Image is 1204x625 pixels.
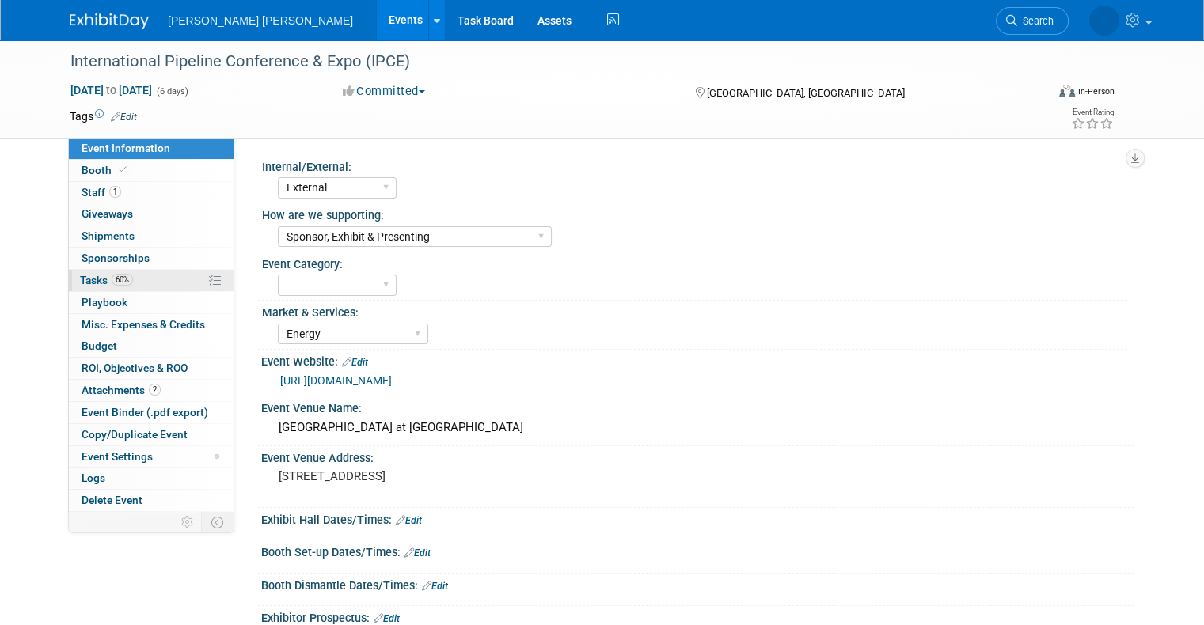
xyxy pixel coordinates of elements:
[119,165,127,174] i: Booth reservation complete
[374,613,400,624] a: Edit
[279,469,608,483] pre: [STREET_ADDRESS]
[149,384,161,396] span: 2
[82,384,161,396] span: Attachments
[261,540,1134,561] div: Booth Set-up Dates/Times:
[70,108,137,124] td: Tags
[82,252,150,264] span: Sponsorships
[262,155,1127,175] div: Internal/External:
[65,47,1026,76] div: International Pipeline Conference & Expo (IPCE)
[82,406,208,419] span: Event Binder (.pdf export)
[174,512,202,532] td: Personalize Event Tab Strip
[261,396,1134,416] div: Event Venue Name:
[215,454,219,459] span: Modified Layout
[404,547,431,559] a: Edit
[69,203,234,225] a: Giveaways
[69,380,234,401] a: Attachments2
[80,274,133,286] span: Tasks
[707,87,905,99] span: [GEOGRAPHIC_DATA], [GEOGRAPHIC_DATA]
[82,142,170,154] span: Event Information
[1017,15,1054,27] span: Search
[202,512,234,532] td: Toggle Event Tabs
[70,83,153,97] span: [DATE] [DATE]
[396,515,422,526] a: Edit
[342,357,368,368] a: Edit
[82,186,121,199] span: Staff
[69,138,234,159] a: Event Information
[337,83,431,100] button: Committed
[69,446,234,468] a: Event Settings
[69,402,234,423] a: Event Binder (.pdf export)
[69,358,234,379] a: ROI, Objectives & ROO
[1077,85,1115,97] div: In-Person
[82,494,142,506] span: Delete Event
[82,296,127,309] span: Playbook
[273,415,1122,440] div: [GEOGRAPHIC_DATA] at [GEOGRAPHIC_DATA]
[82,164,130,176] span: Booth
[1071,108,1114,116] div: Event Rating
[69,292,234,313] a: Playbook
[82,472,105,484] span: Logs
[82,207,133,220] span: Giveaways
[69,490,234,511] a: Delete Event
[111,112,137,123] a: Edit
[155,86,188,97] span: (6 days)
[69,468,234,489] a: Logs
[261,350,1134,370] div: Event Website:
[69,160,234,181] a: Booth
[69,424,234,445] a: Copy/Duplicate Event
[112,274,133,286] span: 60%
[960,82,1115,106] div: Event Format
[69,270,234,291] a: Tasks60%
[82,339,117,352] span: Budget
[69,335,234,357] a: Budget
[69,182,234,203] a: Staff1
[168,14,353,27] span: [PERSON_NAME] [PERSON_NAME]
[996,7,1069,35] a: Search
[1059,85,1075,97] img: Format-Inperson.png
[82,318,205,331] span: Misc. Expenses & Credits
[262,301,1127,320] div: Market & Services:
[69,225,234,247] a: Shipments
[280,374,392,387] a: [URL][DOMAIN_NAME]
[104,84,119,97] span: to
[82,229,135,242] span: Shipments
[69,248,234,269] a: Sponsorships
[262,252,1127,272] div: Event Category:
[422,581,448,592] a: Edit
[82,428,188,441] span: Copy/Duplicate Event
[261,446,1134,466] div: Event Venue Address:
[261,574,1134,594] div: Booth Dismantle Dates/Times:
[109,186,121,198] span: 1
[82,362,188,374] span: ROI, Objectives & ROO
[69,314,234,335] a: Misc. Expenses & Credits
[82,450,153,463] span: Event Settings
[261,508,1134,528] div: Exhibit Hall Dates/Times:
[1089,6,1119,36] img: Kelly Graber
[70,13,149,29] img: ExhibitDay
[262,203,1127,223] div: How are we supporting:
